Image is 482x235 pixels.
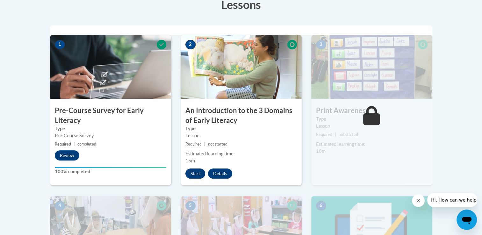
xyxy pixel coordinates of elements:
[316,141,428,148] div: Estimated learning time:
[185,142,202,146] span: Required
[55,150,79,160] button: Review
[185,40,196,49] span: 2
[55,132,166,139] div: Pre-Course Survey
[185,132,297,139] div: Lesson
[74,142,75,146] span: |
[316,148,326,154] span: 10m
[181,106,302,125] h3: An Introduction to the 3 Domains of Early Literacy
[55,168,166,175] label: 100% completed
[208,142,227,146] span: not started
[457,210,477,230] iframe: Button to launch messaging window
[55,40,65,49] span: 1
[185,201,196,210] span: 5
[55,201,65,210] span: 4
[311,106,432,116] h3: Print Awareness
[185,168,205,179] button: Start
[427,193,477,207] iframe: Message from company
[316,40,326,49] span: 3
[55,167,166,168] div: Your progress
[185,150,297,157] div: Estimated learning time:
[208,168,232,179] button: Details
[316,132,332,137] span: Required
[4,4,52,10] span: Hi. How can we help?
[316,201,326,210] span: 6
[412,194,425,207] iframe: Close message
[316,116,428,123] label: Type
[50,35,171,99] img: Course Image
[181,35,302,99] img: Course Image
[311,35,432,99] img: Course Image
[55,142,71,146] span: Required
[50,106,171,125] h3: Pre-Course Survey for Early Literacy
[185,125,297,132] label: Type
[316,123,428,130] div: Lesson
[77,142,96,146] span: completed
[335,132,336,137] span: |
[185,158,195,163] span: 15m
[339,132,358,137] span: not started
[55,125,166,132] label: Type
[204,142,205,146] span: |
